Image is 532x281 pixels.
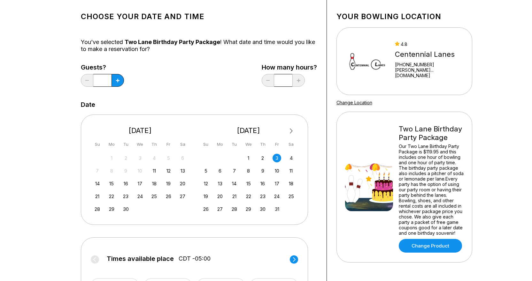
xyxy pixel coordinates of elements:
[202,140,210,149] div: Su
[273,192,281,201] div: Choose Friday, October 24th, 2025
[150,179,158,188] div: Choose Thursday, September 18th, 2025
[178,192,187,201] div: Choose Saturday, September 27th, 2025
[93,140,102,149] div: Su
[244,179,253,188] div: Choose Wednesday, October 15th, 2025
[287,140,296,149] div: Sa
[273,154,281,162] div: Choose Friday, October 3rd, 2025
[164,140,173,149] div: Fr
[93,205,102,213] div: Choose Sunday, September 28th, 2025
[107,154,116,162] div: Not available Monday, September 1st, 2025
[258,192,267,201] div: Choose Thursday, October 23rd, 2025
[121,154,130,162] div: Not available Tuesday, September 2nd, 2025
[202,192,210,201] div: Choose Sunday, October 19th, 2025
[202,205,210,213] div: Choose Sunday, October 26th, 2025
[121,179,130,188] div: Choose Tuesday, September 16th, 2025
[107,179,116,188] div: Choose Monday, September 15th, 2025
[179,255,211,262] span: CDT -05:00
[216,140,224,149] div: Mo
[345,163,393,211] img: Two Lane Birthday Party Package
[178,154,187,162] div: Not available Saturday, September 6th, 2025
[287,192,296,201] div: Choose Saturday, October 25th, 2025
[150,192,158,201] div: Choose Thursday, September 25th, 2025
[121,205,130,213] div: Choose Tuesday, September 30th, 2025
[91,126,190,135] div: [DATE]
[107,205,116,213] div: Choose Monday, September 29th, 2025
[244,140,253,149] div: We
[81,12,317,21] h1: Choose your Date and time
[150,166,158,175] div: Choose Thursday, September 11th, 2025
[81,101,95,108] label: Date
[107,255,174,262] span: Times available place
[93,166,102,175] div: Not available Sunday, September 7th, 2025
[136,166,144,175] div: Not available Wednesday, September 10th, 2025
[178,179,187,188] div: Choose Saturday, September 20th, 2025
[164,166,173,175] div: Choose Friday, September 12th, 2025
[258,154,267,162] div: Choose Thursday, October 2nd, 2025
[230,205,239,213] div: Choose Tuesday, October 28th, 2025
[258,179,267,188] div: Choose Thursday, October 16th, 2025
[202,166,210,175] div: Choose Sunday, October 5th, 2025
[93,179,102,188] div: Choose Sunday, September 14th, 2025
[92,153,188,213] div: month 2025-09
[136,179,144,188] div: Choose Wednesday, September 17th, 2025
[244,192,253,201] div: Choose Wednesday, October 22nd, 2025
[107,166,116,175] div: Not available Monday, September 8th, 2025
[287,179,296,188] div: Choose Saturday, October 18th, 2025
[178,166,187,175] div: Choose Saturday, September 13th, 2025
[395,62,463,67] div: [PHONE_NUMBER]
[121,140,130,149] div: Tu
[201,153,297,213] div: month 2025-10
[244,205,253,213] div: Choose Wednesday, October 29th, 2025
[81,64,124,71] label: Guests?
[287,166,296,175] div: Choose Saturday, October 11th, 2025
[399,144,464,236] div: Our Two Lane Birthday Party Package is $119.95 and this includes one hour of bowling and one hour...
[136,192,144,201] div: Choose Wednesday, September 24th, 2025
[93,192,102,201] div: Choose Sunday, September 21st, 2025
[273,166,281,175] div: Choose Friday, October 10th, 2025
[262,64,317,71] label: How many hours?
[345,37,389,85] img: Centennial Lanes
[125,39,220,45] span: Two Lane Birthday Party Package
[107,140,116,149] div: Mo
[258,205,267,213] div: Choose Thursday, October 30th, 2025
[136,140,144,149] div: We
[395,50,463,59] div: Centennial Lanes
[244,166,253,175] div: Choose Wednesday, October 8th, 2025
[244,154,253,162] div: Choose Wednesday, October 1st, 2025
[399,125,464,142] div: Two Lane Birthday Party Package
[199,126,298,135] div: [DATE]
[395,41,463,47] div: 4.8
[216,179,224,188] div: Choose Monday, October 13th, 2025
[164,154,173,162] div: Not available Friday, September 5th, 2025
[121,166,130,175] div: Not available Tuesday, September 9th, 2025
[216,192,224,201] div: Choose Monday, October 20th, 2025
[399,239,462,253] a: Change Product
[216,166,224,175] div: Choose Monday, October 6th, 2025
[273,205,281,213] div: Choose Friday, October 31st, 2025
[107,192,116,201] div: Choose Monday, September 22nd, 2025
[273,140,281,149] div: Fr
[395,67,463,78] a: [PERSON_NAME]...[DOMAIN_NAME]
[273,179,281,188] div: Choose Friday, October 17th, 2025
[336,100,372,105] a: Change Location
[230,140,239,149] div: Tu
[230,166,239,175] div: Choose Tuesday, October 7th, 2025
[150,154,158,162] div: Not available Thursday, September 4th, 2025
[150,140,158,149] div: Th
[81,39,317,53] div: You’ve selected ! What date and time would you like to make a reservation for?
[164,179,173,188] div: Choose Friday, September 19th, 2025
[286,126,297,136] button: Next Month
[136,154,144,162] div: Not available Wednesday, September 3rd, 2025
[258,140,267,149] div: Th
[287,154,296,162] div: Choose Saturday, October 4th, 2025
[230,192,239,201] div: Choose Tuesday, October 21st, 2025
[202,179,210,188] div: Choose Sunday, October 12th, 2025
[164,192,173,201] div: Choose Friday, September 26th, 2025
[178,140,187,149] div: Sa
[216,205,224,213] div: Choose Monday, October 27th, 2025
[230,179,239,188] div: Choose Tuesday, October 14th, 2025
[258,166,267,175] div: Choose Thursday, October 9th, 2025
[121,192,130,201] div: Choose Tuesday, September 23rd, 2025
[336,12,472,21] h1: Your bowling location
